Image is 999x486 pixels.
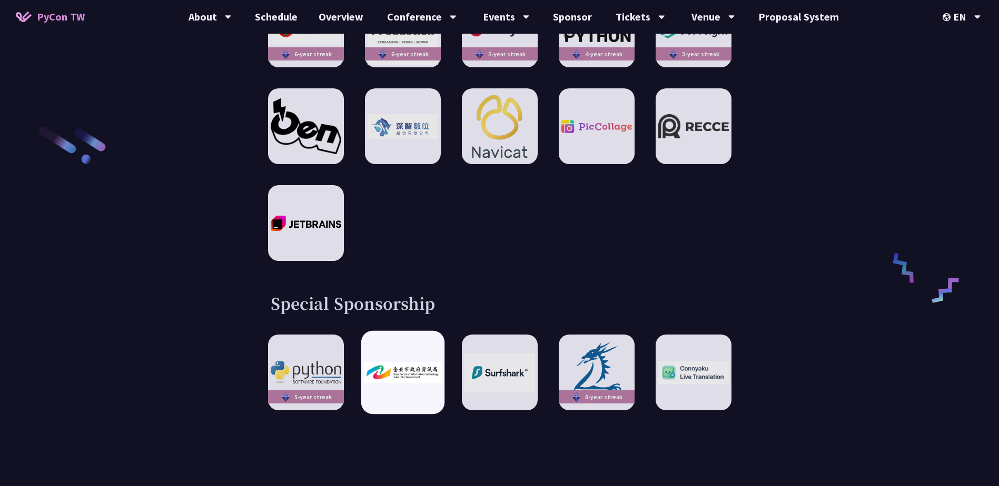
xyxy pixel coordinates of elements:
img: Connyaku [658,361,729,384]
img: Surfshark [464,353,535,392]
img: sponsor-logo-diamond [570,391,582,403]
img: Oen Tech [271,98,341,154]
img: JetBrains [271,216,341,231]
img: Recce | join us [658,114,729,138]
img: 深智數位 [368,114,438,139]
img: sponsor-logo-diamond [667,48,679,60]
div: 3-year streak [656,47,731,60]
img: sponsor-logo-diamond [280,48,292,60]
img: sponsor-logo-diamond [280,391,292,403]
img: sponsor-logo-diamond [377,48,389,60]
img: Home icon of PyCon TW 2025 [16,12,32,22]
img: sponsor-logo-diamond [473,48,486,60]
a: PyCon TW [5,4,95,30]
div: 6-year streak [268,47,344,60]
div: 6-year streak [365,47,441,60]
img: Python Software Foundation [271,361,341,384]
img: Locale Icon [943,13,953,21]
img: Department of Information Technology, Taipei City Government [364,362,441,383]
div: 5-year streak [268,390,344,403]
div: 8-year streak [559,390,635,403]
img: 天瓏資訊圖書 [561,340,632,405]
span: PyCon TW [37,9,85,25]
h3: Special Sponsorship [271,292,729,313]
img: Navicat [464,89,535,165]
img: sponsor-logo-diamond [570,48,582,60]
div: 5-year streak [462,47,538,60]
div: 4-year streak [559,47,635,60]
img: PicCollage [561,120,632,133]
